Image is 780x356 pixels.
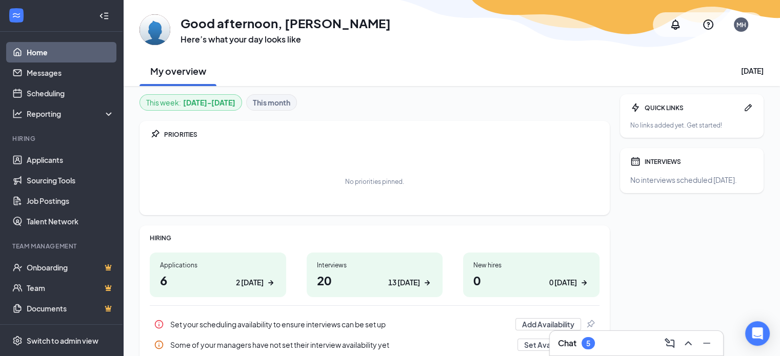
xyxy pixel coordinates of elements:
[317,271,433,289] h1: 20
[11,10,22,20] svg: WorkstreamLogo
[154,319,164,329] svg: Info
[27,150,114,170] a: Applicants
[662,335,678,351] button: ComposeMessage
[630,156,641,166] svg: Calendar
[150,314,599,334] a: InfoSet your scheduling availability to ensure interviews can be set upAdd AvailabilityPin
[150,253,286,297] a: Applications62 [DATE]ArrowRight
[698,335,715,351] button: Minimize
[669,18,682,31] svg: Notifications
[463,253,599,297] a: New hires00 [DATE]ArrowRight
[181,14,391,32] h1: Good afternoon, [PERSON_NAME]
[27,211,114,232] a: Talent Network
[170,340,511,350] div: Some of your managers have not set their interview availability yet
[579,278,589,288] svg: ArrowRight
[181,34,391,45] h3: Here’s what your day looks like
[680,335,696,351] button: ChevronUp
[586,339,590,348] div: 5
[27,83,114,103] a: Scheduling
[160,261,276,269] div: Applications
[170,319,509,329] div: Set your scheduling availability to ensure interviews can be set up
[150,65,206,77] h2: My overview
[701,337,713,349] svg: Minimize
[253,97,290,108] b: This month
[515,318,581,330] button: Add Availability
[150,129,160,139] svg: Pin
[630,175,753,185] div: No interviews scheduled [DATE].
[645,103,739,112] div: QUICK LINKS
[473,271,589,289] h1: 0
[702,18,714,31] svg: QuestionInfo
[317,261,433,269] div: Interviews
[645,157,753,166] div: INTERVIEWS
[27,170,114,191] a: Sourcing Tools
[27,191,114,211] a: Job Postings
[517,339,581,351] button: Set Availability
[160,271,276,289] h1: 6
[154,340,164,350] svg: Info
[12,336,23,346] svg: Settings
[736,20,746,29] div: MH
[12,134,112,143] div: Hiring
[473,261,589,269] div: New hires
[27,257,114,278] a: OnboardingCrown
[549,277,577,288] div: 0 [DATE]
[743,102,753,113] svg: Pen
[150,314,599,334] div: Set your scheduling availability to ensure interviews can be set up
[558,338,576,349] h3: Chat
[741,66,764,76] div: [DATE]
[745,321,770,346] div: Open Intercom Messenger
[27,298,114,319] a: DocumentsCrown
[630,102,641,113] svg: Bolt
[164,130,599,139] div: PRIORITIES
[27,336,98,346] div: Switch to admin view
[345,177,404,186] div: No priorities pinned.
[630,121,753,130] div: No links added yet. Get started!
[27,319,114,339] a: SurveysCrown
[12,109,23,119] svg: Analysis
[664,337,676,349] svg: ComposeMessage
[236,277,264,288] div: 2 [DATE]
[146,97,235,108] div: This week :
[27,42,114,62] a: Home
[682,337,694,349] svg: ChevronUp
[388,277,420,288] div: 13 [DATE]
[585,319,595,329] svg: Pin
[150,334,599,355] a: InfoSome of your managers have not set their interview availability yetSet AvailabilityPin
[307,253,443,297] a: Interviews2013 [DATE]ArrowRight
[12,242,112,250] div: Team Management
[27,62,114,83] a: Messages
[266,278,276,288] svg: ArrowRight
[27,109,115,119] div: Reporting
[150,334,599,355] div: Some of your managers have not set their interview availability yet
[27,278,114,298] a: TeamCrown
[422,278,432,288] svg: ArrowRight
[139,14,170,45] img: Mike Hammond
[183,97,235,108] b: [DATE] - [DATE]
[150,234,599,242] div: HIRING
[99,11,109,21] svg: Collapse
